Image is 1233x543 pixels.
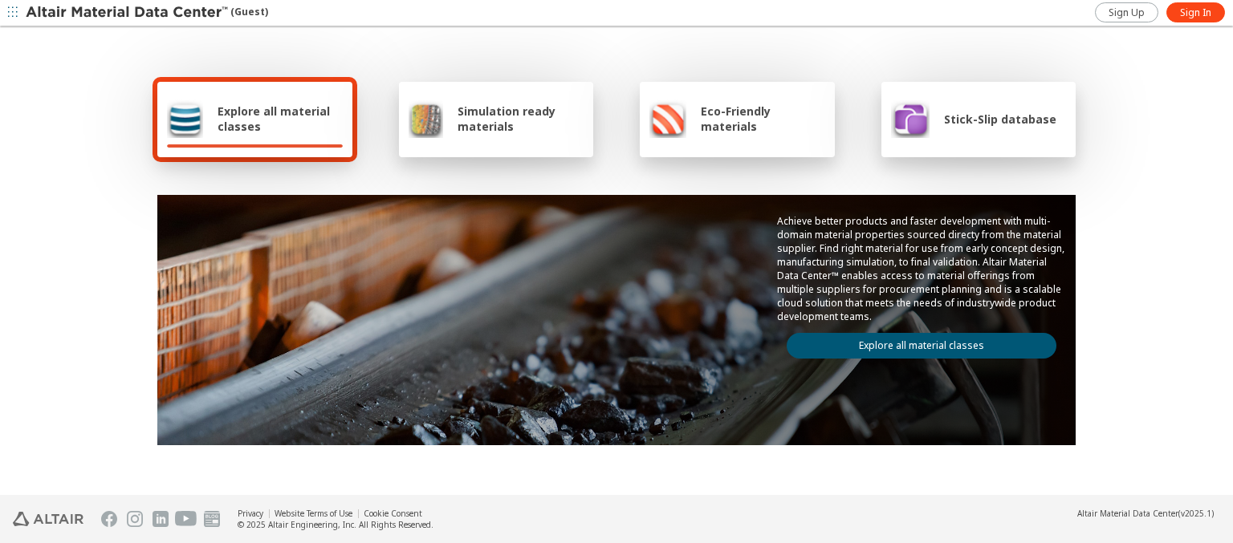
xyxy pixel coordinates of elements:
span: Stick-Slip database [944,111,1056,127]
div: (v2025.1) [1077,508,1214,519]
a: Privacy [238,508,263,519]
span: Simulation ready materials [458,103,584,134]
span: Sign Up [1109,6,1145,19]
img: Altair Engineering [13,512,83,526]
span: Explore all material classes [218,103,343,134]
a: Cookie Consent [364,508,422,519]
a: Sign In [1166,2,1225,22]
img: Simulation ready materials [409,99,443,138]
span: Eco-Friendly materials [701,103,824,134]
p: Achieve better products and faster development with multi-domain material properties sourced dire... [777,214,1066,323]
div: © 2025 Altair Engineering, Inc. All Rights Reserved. [238,519,433,530]
a: Website Terms of Use [275,508,352,519]
a: Explore all material classes [787,333,1056,359]
img: Altair Material Data Center [26,5,230,21]
img: Stick-Slip database [891,99,930,138]
img: Eco-Friendly materials [649,99,686,138]
a: Sign Up [1095,2,1158,22]
span: Sign In [1180,6,1211,19]
span: Altair Material Data Center [1077,508,1178,519]
img: Explore all material classes [167,99,203,138]
div: (Guest) [26,5,268,21]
